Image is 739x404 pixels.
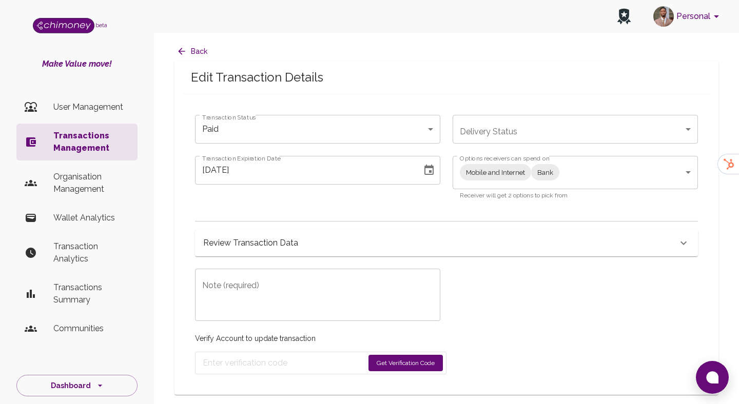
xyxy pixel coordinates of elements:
button: Get Verification Code [368,355,443,371]
p: Receiver will get 2 options to pick from [460,191,691,201]
img: avatar [653,6,674,27]
button: account of current user [649,3,727,30]
span: Edit Transaction Details [191,69,702,86]
input: Enter verification code [203,355,364,371]
label: Options receivers can spend on [460,154,550,163]
label: Transaction Expiration Date [202,154,281,163]
span: beta [95,22,107,28]
p: Verify Account to update transaction [195,333,446,344]
div: ​ [453,115,698,144]
span: Bank [531,167,559,178]
div: Mobile and InternetBank [460,164,691,180]
div: Review Transaction Data [195,230,698,256]
div: Paid [195,115,440,144]
input: MM/DD/YYYY [195,156,415,185]
p: Transaction Analytics [53,240,129,265]
button: Dashboard [16,375,138,397]
span: Mobile and Internet [460,167,531,178]
button: Back [174,42,211,61]
img: Logo [33,18,94,33]
p: Transactions Management [53,130,129,154]
p: User Management [53,101,129,113]
p: Organisation Management [53,171,129,195]
button: Choose date, selected date is Sep 8, 2025 [419,160,439,180]
p: Wallet Analytics [53,212,129,224]
p: Transactions Summary [53,281,129,306]
h6: Review Transaction Data [203,236,298,250]
button: Open chat window [696,361,729,394]
p: Communities [53,322,129,335]
label: Transaction Status [202,113,256,122]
